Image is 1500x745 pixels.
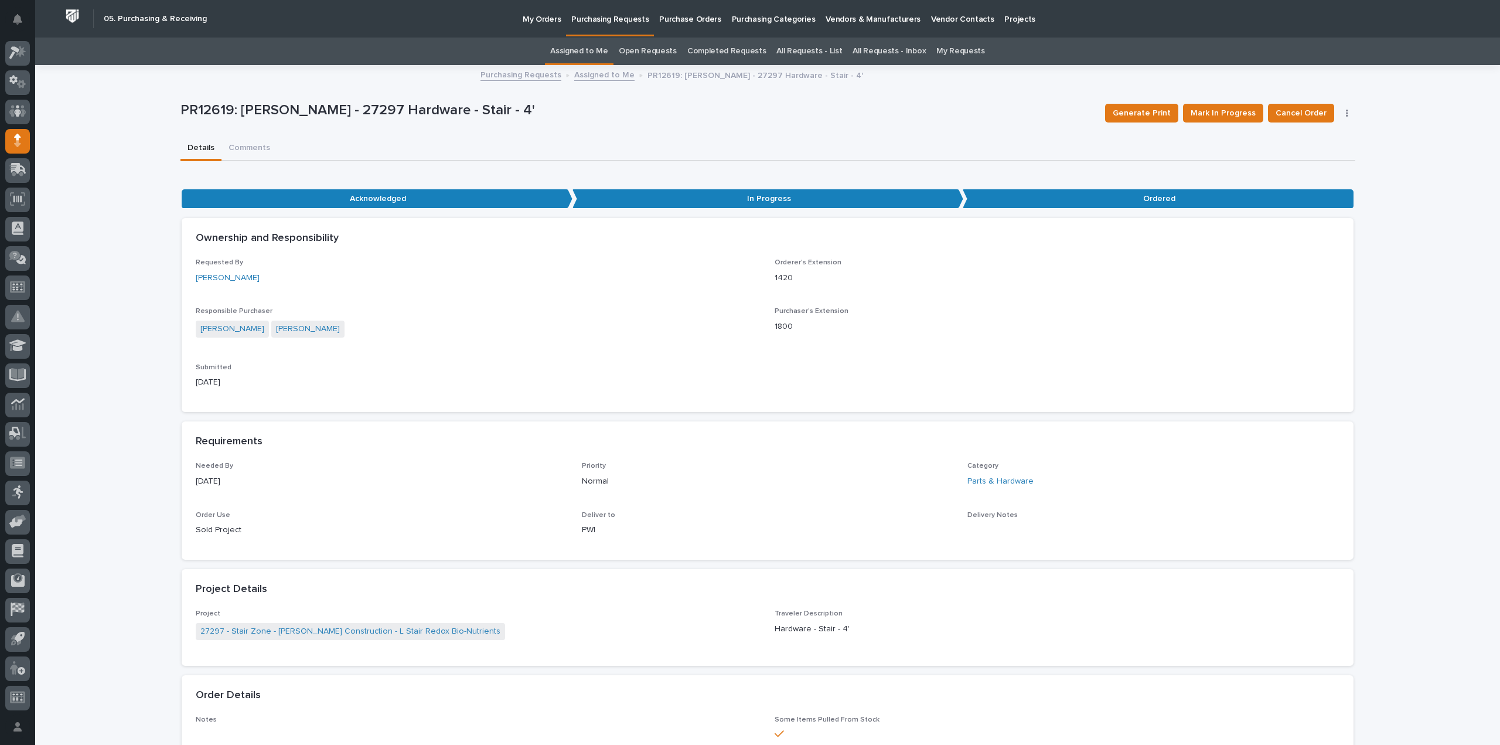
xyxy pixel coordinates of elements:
[196,436,262,448] h2: Requirements
[1268,104,1334,123] button: Cancel Order
[582,475,954,488] p: Normal
[196,308,272,315] span: Responsible Purchaser
[180,102,1096,119] p: PR12619: [PERSON_NAME] - 27297 Hardware - Stair - 4'
[572,189,963,209] p: In Progress
[1276,106,1327,120] span: Cancel Order
[967,462,998,470] span: Category
[196,272,260,284] a: [PERSON_NAME]
[647,68,863,81] p: PR12619: [PERSON_NAME] - 27297 Hardware - Stair - 4'
[936,38,985,65] a: My Requests
[582,512,615,519] span: Deliver to
[582,462,606,470] span: Priority
[196,376,761,389] p: [DATE]
[574,67,635,81] a: Assigned to Me
[967,475,1034,488] a: Parts & Hardware
[550,38,608,65] a: Assigned to Me
[196,524,568,536] p: Sold Project
[967,512,1018,519] span: Delivery Notes
[196,716,217,723] span: Notes
[480,67,561,81] a: Purchasing Requests
[196,232,339,245] h2: Ownership and Responsibility
[775,321,1339,333] p: 1800
[775,272,1339,284] p: 1420
[200,625,500,638] a: 27297 - Stair Zone - [PERSON_NAME] Construction - L Stair Redox Bio-Nutrients
[1113,106,1171,120] span: Generate Print
[687,38,766,65] a: Completed Requests
[196,512,230,519] span: Order Use
[619,38,677,65] a: Open Requests
[963,189,1354,209] p: Ordered
[182,189,572,209] p: Acknowledged
[276,323,340,335] a: [PERSON_NAME]
[196,689,261,702] h2: Order Details
[1191,106,1256,120] span: Mark In Progress
[221,137,277,161] button: Comments
[582,524,954,536] p: PWI
[200,323,264,335] a: [PERSON_NAME]
[15,14,30,33] div: Notifications
[196,259,243,266] span: Requested By
[196,364,231,371] span: Submitted
[196,583,267,596] h2: Project Details
[775,716,879,723] span: Some Items Pulled From Stock
[775,610,843,617] span: Traveler Description
[5,7,30,32] button: Notifications
[1105,104,1178,123] button: Generate Print
[775,623,1339,635] p: Hardware - Stair - 4'
[180,137,221,161] button: Details
[196,610,220,617] span: Project
[196,462,233,470] span: Needed By
[196,475,568,488] p: [DATE]
[775,259,841,266] span: Orderer's Extension
[775,308,848,315] span: Purchaser's Extension
[1183,104,1263,123] button: Mark In Progress
[853,38,926,65] a: All Requests - Inbox
[104,14,207,24] h2: 05. Purchasing & Receiving
[62,5,83,27] img: Workspace Logo
[776,38,842,65] a: All Requests - List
